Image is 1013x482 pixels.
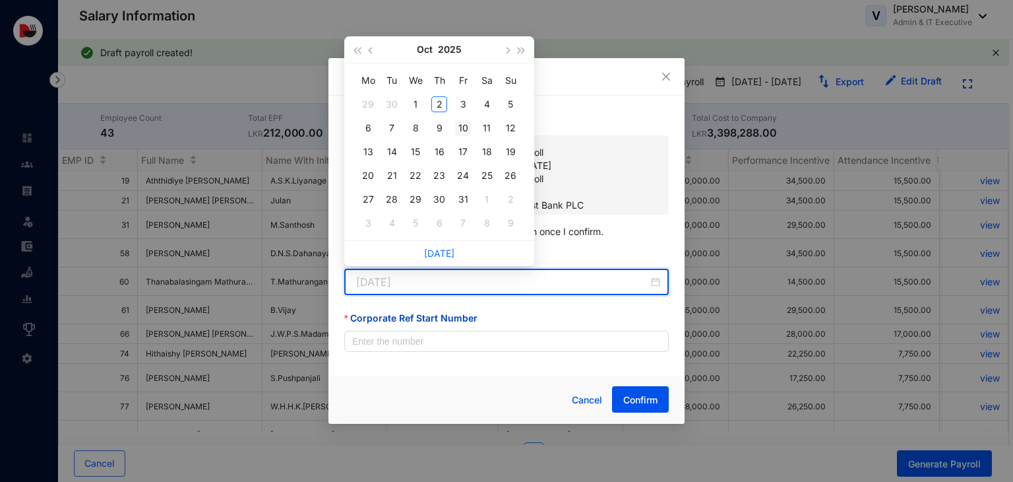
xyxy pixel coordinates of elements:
[562,387,612,413] button: Cancel
[572,393,602,407] span: Cancel
[384,120,400,136] div: 7
[408,120,423,136] div: 8
[404,211,427,235] td: 2025-11-05
[360,191,376,207] div: 27
[427,116,451,140] td: 2025-10-09
[384,96,400,112] div: 30
[455,96,471,112] div: 3
[455,144,471,160] div: 17
[451,188,475,211] td: 2025-10-31
[427,164,451,188] td: 2025-10-23
[455,191,471,207] div: 31
[356,164,380,188] td: 2025-10-20
[356,188,380,211] td: 2025-10-27
[408,96,423,112] div: 1
[438,36,462,63] button: 2025
[659,69,673,84] button: Close
[455,120,471,136] div: 10
[408,144,423,160] div: 15
[499,92,522,116] td: 2025-10-05
[356,92,380,116] td: 2025-09-29
[431,144,447,160] div: 16
[360,120,376,136] div: 6
[475,188,499,211] td: 2025-11-01
[356,211,380,235] td: 2025-11-03
[360,215,376,231] div: 3
[451,69,475,92] th: Fr
[479,168,495,184] div: 25
[356,274,648,290] input: Value Date
[408,168,423,184] div: 22
[380,92,404,116] td: 2025-09-30
[427,188,451,211] td: 2025-10-30
[503,191,518,207] div: 2
[384,215,400,231] div: 4
[384,144,400,160] div: 14
[479,120,495,136] div: 11
[431,191,447,207] div: 30
[499,116,522,140] td: 2025-10-12
[499,69,522,92] th: Su
[356,116,380,140] td: 2025-10-06
[356,69,380,92] th: Mo
[404,188,427,211] td: 2025-10-29
[475,92,499,116] td: 2025-10-04
[380,69,404,92] th: Tu
[408,191,423,207] div: 29
[503,168,518,184] div: 26
[431,215,447,231] div: 6
[427,140,451,164] td: 2025-10-16
[431,120,447,136] div: 9
[499,188,522,211] td: 2025-11-02
[427,69,451,92] th: Th
[427,92,451,116] td: 2025-10-02
[384,191,400,207] div: 28
[451,164,475,188] td: 2025-10-24
[360,144,376,160] div: 13
[380,116,404,140] td: 2025-10-07
[404,140,427,164] td: 2025-10-15
[404,116,427,140] td: 2025-10-08
[451,116,475,140] td: 2025-10-10
[427,211,451,235] td: 2025-11-06
[360,96,376,112] div: 29
[417,36,433,63] button: Oct
[503,144,518,160] div: 19
[431,168,447,184] div: 23
[479,144,495,160] div: 18
[451,92,475,116] td: 2025-10-03
[503,215,518,231] div: 9
[408,215,423,231] div: 5
[499,140,522,164] td: 2025-10-19
[479,215,495,231] div: 8
[503,96,518,112] div: 5
[455,215,471,231] div: 7
[475,69,499,92] th: Sa
[380,140,404,164] td: 2025-10-14
[380,164,404,188] td: 2025-10-21
[503,120,518,136] div: 12
[451,140,475,164] td: 2025-10-17
[479,191,495,207] div: 1
[384,168,400,184] div: 21
[431,96,447,112] div: 2
[360,168,376,184] div: 20
[499,164,522,188] td: 2025-10-26
[499,211,522,235] td: 2025-11-09
[345,331,668,351] input: Corporate Ref Start Number
[455,168,471,184] div: 24
[424,248,454,259] a: [DATE]
[380,211,404,235] td: 2025-11-04
[623,394,658,407] span: Confirm
[356,140,380,164] td: 2025-10-13
[612,386,669,413] button: Confirm
[475,140,499,164] td: 2025-10-18
[451,211,475,235] td: 2025-11-07
[475,116,499,140] td: 2025-10-11
[404,164,427,188] td: 2025-10-22
[475,164,499,188] td: 2025-10-25
[475,211,499,235] td: 2025-11-08
[344,311,487,326] label: Corporate Ref Start Number
[404,69,427,92] th: We
[404,92,427,116] td: 2025-10-01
